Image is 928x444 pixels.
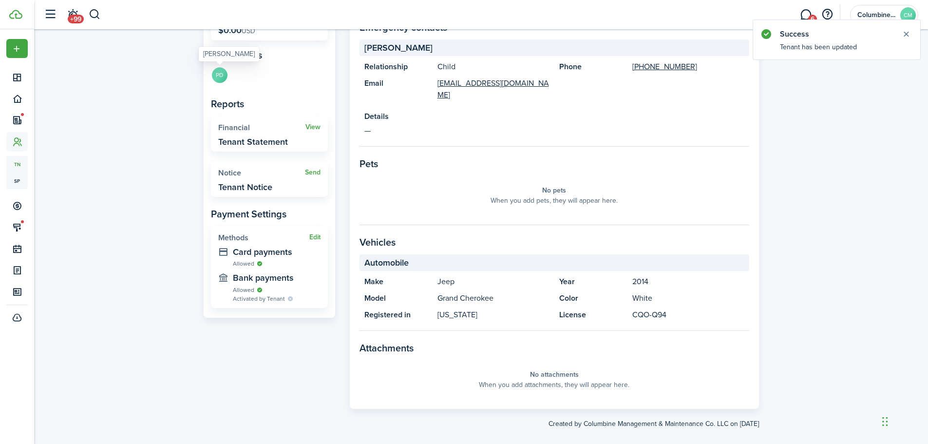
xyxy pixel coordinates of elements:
[203,49,255,59] div: [PERSON_NAME]
[437,61,549,73] panel-main-description: Child
[218,233,309,242] widget-stats-title: Methods
[360,341,749,355] panel-main-section-title: Attachments
[360,254,749,271] panel-main-section-header: Automobile
[364,309,433,321] panel-main-title: Registered in
[211,48,328,62] panel-main-subtitle: Roommates
[819,6,835,23] button: Open resource center
[491,195,618,206] panel-main-placeholder-description: When you add pets, they will appear here.
[559,292,627,304] panel-main-title: Color
[364,125,744,136] panel-main-description: —
[364,276,433,288] panel-main-title: Make
[233,294,285,303] span: Activated by Tenant
[882,407,888,436] div: Drag
[212,67,227,83] avatar-text: PD
[530,369,579,380] panel-main-placeholder-title: No attachments
[632,309,744,321] panel-main-description: CQO-Q94
[242,26,255,36] span: USD
[211,97,328,111] panel-main-subtitle: Reports
[218,123,305,132] widget-stats-title: Financial
[218,169,305,177] widget-stats-title: Notice
[218,182,272,192] widget-stats-description: Tenant Notice
[364,77,433,101] panel-main-title: Email
[900,7,916,23] avatar-text: CM
[632,276,744,288] panel-main-description: 2014
[204,409,759,429] created-at: Created by Columbine Management & Maintenance Co. LLC on [DATE]
[437,292,549,304] panel-main-description: Grand Cherokee
[6,173,28,189] a: sp
[41,5,59,24] button: Open sidebar
[559,309,627,321] panel-main-title: License
[899,27,913,41] button: Close notify
[753,42,920,59] notify-body: Tenant has been updated
[437,309,549,321] panel-main-description: [US_STATE]
[63,2,82,27] a: Notifications
[233,286,254,294] span: Allowed
[6,39,28,58] button: Open menu
[233,259,254,268] span: Allowed
[9,10,22,19] img: TenantCloud
[233,247,321,257] widget-stats-description: Card payments
[89,6,101,23] button: Search
[780,28,892,40] notify-title: Success
[305,123,321,131] a: View
[879,397,928,444] iframe: Chat Widget
[218,25,255,35] p: $0.00
[233,273,321,283] widget-stats-description: Bank payments
[364,41,433,55] span: [PERSON_NAME]
[360,235,749,250] panel-main-section-title: Vehicles
[437,276,549,288] panel-main-description: Jeep
[364,292,433,304] panel-main-title: Model
[632,61,697,73] a: [PHONE_NUMBER]
[559,61,627,73] panel-main-title: Phone
[542,185,566,195] panel-main-placeholder-title: No pets
[559,276,627,288] panel-main-title: Year
[796,2,815,27] a: Messaging
[364,61,433,73] panel-main-title: Relationship
[211,67,228,87] a: PD
[808,15,817,23] span: 6
[857,12,896,19] span: Columbine Management & Maintenance Co. LLC
[360,156,749,171] panel-main-section-title: Pets
[305,169,321,176] a: Send
[437,77,549,101] a: [EMAIL_ADDRESS][DOMAIN_NAME]
[68,15,84,23] span: +99
[479,380,629,390] panel-main-placeholder-description: When you add attachments, they will appear here.
[309,233,321,241] button: Edit
[364,111,744,122] panel-main-title: Details
[211,207,328,221] panel-main-subtitle: Payment Settings
[218,137,288,147] widget-stats-description: Tenant Statement
[632,292,744,304] panel-main-description: White
[6,156,28,173] a: tn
